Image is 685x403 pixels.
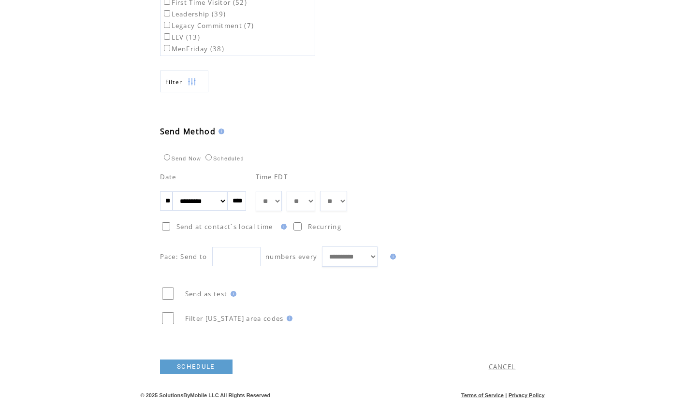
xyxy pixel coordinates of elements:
[216,129,224,134] img: help.gif
[308,222,341,231] span: Recurring
[162,44,225,53] label: MenFriday (38)
[489,362,516,371] a: CANCEL
[162,10,226,18] label: Leadership (39)
[164,154,170,160] input: Send Now
[228,291,236,297] img: help.gif
[176,222,273,231] span: Send at contact`s local time
[160,126,216,137] span: Send Method
[387,254,396,259] img: help.gif
[505,392,507,398] span: |
[278,224,287,230] img: help.gif
[162,33,201,42] label: LEV (13)
[164,10,170,16] input: Leadership (39)
[165,78,183,86] span: Show filters
[256,173,288,181] span: Time EDT
[162,21,254,30] label: Legacy Commitment (7)
[141,392,271,398] span: © 2025 SolutionsByMobile LLC All Rights Reserved
[265,252,317,261] span: numbers every
[509,392,545,398] a: Privacy Policy
[160,173,176,181] span: Date
[160,252,207,261] span: Pace: Send to
[205,154,212,160] input: Scheduled
[160,360,233,374] a: SCHEDULE
[185,314,284,323] span: Filter [US_STATE] area codes
[203,156,244,161] label: Scheduled
[188,71,196,93] img: filters.png
[164,33,170,40] input: LEV (13)
[164,22,170,28] input: Legacy Commitment (7)
[284,316,292,321] img: help.gif
[161,156,201,161] label: Send Now
[160,71,208,92] a: Filter
[461,392,504,398] a: Terms of Service
[185,289,228,298] span: Send as test
[164,45,170,51] input: MenFriday (38)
